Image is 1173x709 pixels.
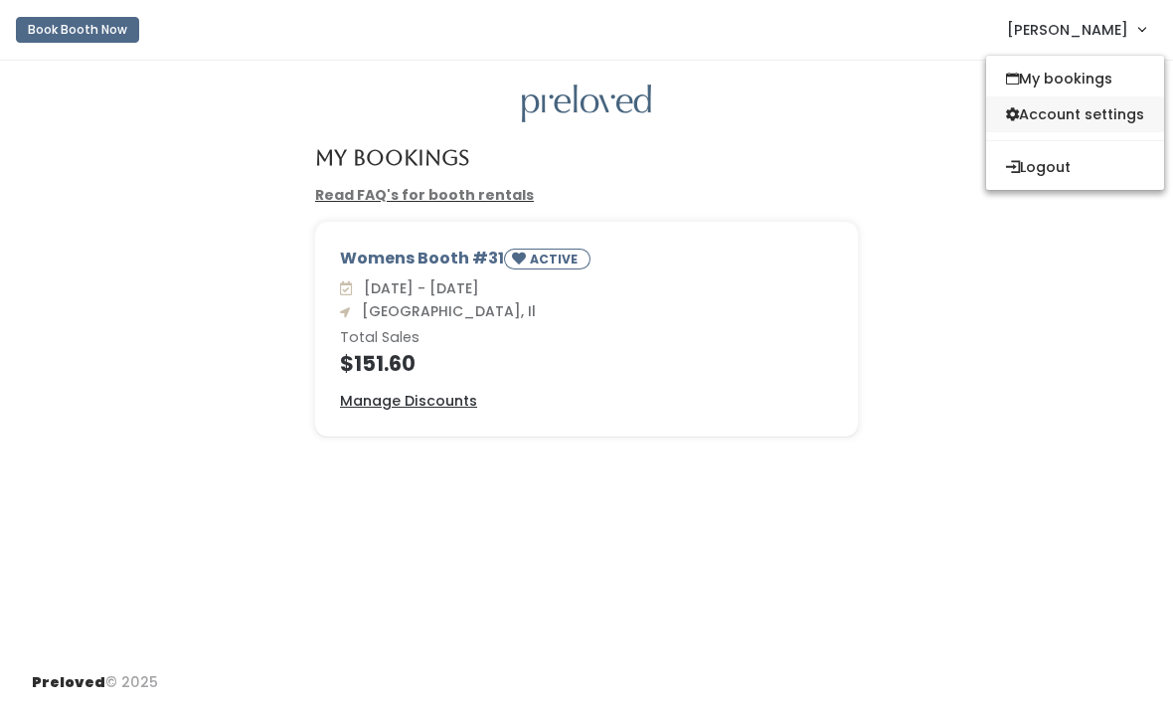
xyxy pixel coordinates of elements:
h4: $151.60 [340,352,833,375]
span: [GEOGRAPHIC_DATA], Il [354,301,536,321]
a: Read FAQ's for booth rentals [315,185,534,205]
img: preloved logo [522,85,651,123]
a: My bookings [986,61,1164,96]
span: [DATE] - [DATE] [356,278,479,298]
h6: Total Sales [340,330,833,346]
a: [PERSON_NAME] [987,8,1165,51]
h4: My Bookings [315,146,469,169]
span: [PERSON_NAME] [1007,19,1128,41]
a: Manage Discounts [340,391,477,412]
span: Preloved [32,672,105,692]
div: © 2025 [32,656,158,693]
button: Book Booth Now [16,17,139,43]
a: Account settings [986,96,1164,132]
button: Logout [986,149,1164,185]
div: Womens Booth #31 [340,247,833,277]
u: Manage Discounts [340,391,477,411]
a: Book Booth Now [16,8,139,52]
small: ACTIVE [530,251,582,267]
